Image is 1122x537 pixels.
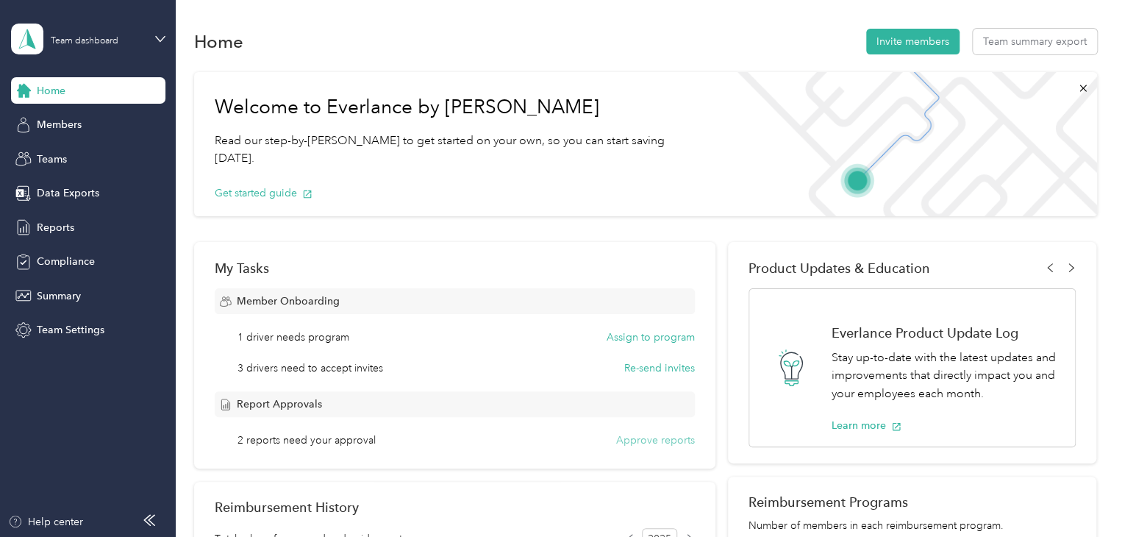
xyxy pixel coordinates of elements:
[832,349,1060,403] p: Stay up-to-date with the latest updates and improvements that directly impact you and your employ...
[215,499,359,515] h2: Reimbursement History
[37,254,95,269] span: Compliance
[37,220,74,235] span: Reports
[748,494,1076,510] h2: Reimbursement Programs
[748,518,1076,533] p: Number of members in each reimbursement program.
[37,322,104,338] span: Team Settings
[973,29,1097,54] button: Team summary export
[37,117,82,132] span: Members
[723,72,1096,216] img: Welcome to everlance
[8,514,83,530] button: Help center
[237,360,383,376] span: 3 drivers need to accept invites
[194,34,243,49] h1: Home
[37,152,67,167] span: Teams
[607,330,695,345] button: Assign to program
[866,29,960,54] button: Invite members
[748,260,930,276] span: Product Updates & Education
[832,418,901,433] button: Learn more
[37,288,81,304] span: Summary
[215,132,703,168] p: Read our step-by-[PERSON_NAME] to get started on your own, so you can start saving [DATE].
[624,360,695,376] button: Re-send invites
[237,330,349,345] span: 1 driver needs program
[616,433,695,448] button: Approve reports
[237,433,376,448] span: 2 reports need your approval
[37,185,99,201] span: Data Exports
[215,185,312,201] button: Get started guide
[237,294,340,309] span: Member Onboarding
[215,260,695,276] div: My Tasks
[215,96,703,119] h1: Welcome to Everlance by [PERSON_NAME]
[51,37,118,46] div: Team dashboard
[1040,455,1122,537] iframe: Everlance-gr Chat Button Frame
[237,396,322,412] span: Report Approvals
[832,325,1060,341] h1: Everlance Product Update Log
[37,83,65,99] span: Home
